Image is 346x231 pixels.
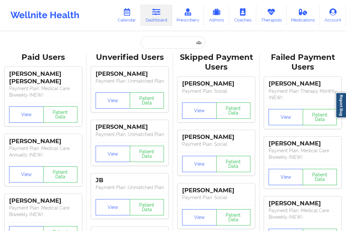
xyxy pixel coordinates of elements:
[91,52,168,62] div: Unverified Users
[216,156,251,172] button: Patient Data
[182,102,217,119] button: View
[204,5,229,26] a: Admins
[269,169,303,185] button: View
[229,5,256,26] a: Coaches
[269,200,337,207] div: [PERSON_NAME]
[9,85,77,98] p: Payment Plan : Medical Care Biweekly (NEW)
[130,146,164,162] button: Patient Data
[269,207,337,220] p: Payment Plan : Medical Care Biweekly (NEW)
[141,5,172,26] a: Dashboard
[182,209,217,225] button: View
[96,131,164,138] p: Payment Plan : Unmatched Plan
[5,52,82,62] div: Paid Users
[96,199,130,215] button: View
[96,184,164,191] p: Payment Plan : Unmatched Plan
[182,187,250,194] div: [PERSON_NAME]
[9,197,77,205] div: [PERSON_NAME]
[96,78,164,84] p: Payment Plan : Unmatched Plan
[269,80,337,88] div: [PERSON_NAME]
[96,123,164,131] div: [PERSON_NAME]
[182,133,250,141] div: [PERSON_NAME]
[269,140,337,147] div: [PERSON_NAME]
[9,166,44,183] button: View
[130,199,164,215] button: Patient Data
[113,5,141,26] a: Calendar
[320,5,346,26] a: Account
[256,5,286,26] a: Therapists
[216,102,251,119] button: Patient Data
[172,5,204,26] a: Prescribers
[9,145,77,158] p: Payment Plan : Medical Care Annually (NEW)
[182,80,250,88] div: [PERSON_NAME]
[96,70,164,78] div: [PERSON_NAME]
[96,177,164,184] div: JB
[269,109,303,125] button: View
[43,106,78,123] button: Patient Data
[303,169,337,185] button: Patient Data
[130,92,164,109] button: Patient Data
[303,109,337,125] button: Patient Data
[178,52,255,73] div: Skipped Payment Users
[9,70,77,85] div: [PERSON_NAME] [PERSON_NAME]
[336,92,346,118] a: Report Bug
[182,194,250,201] p: Payment Plan : Social
[216,209,251,225] button: Patient Data
[182,141,250,147] p: Payment Plan : Social
[9,106,44,123] button: View
[182,88,250,94] p: Payment Plan : Social
[96,146,130,162] button: View
[9,205,77,218] p: Payment Plan : Medical Care Biweekly (NEW)
[182,156,217,172] button: View
[96,92,130,109] button: View
[264,52,341,73] div: Failed Payment Users
[43,166,78,183] button: Patient Data
[9,138,77,145] div: [PERSON_NAME]
[286,5,320,26] a: Medications
[269,147,337,160] p: Payment Plan : Medical Care Biweekly (NEW)
[269,88,337,101] p: Payment Plan : Therapy Monthly (NEW)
